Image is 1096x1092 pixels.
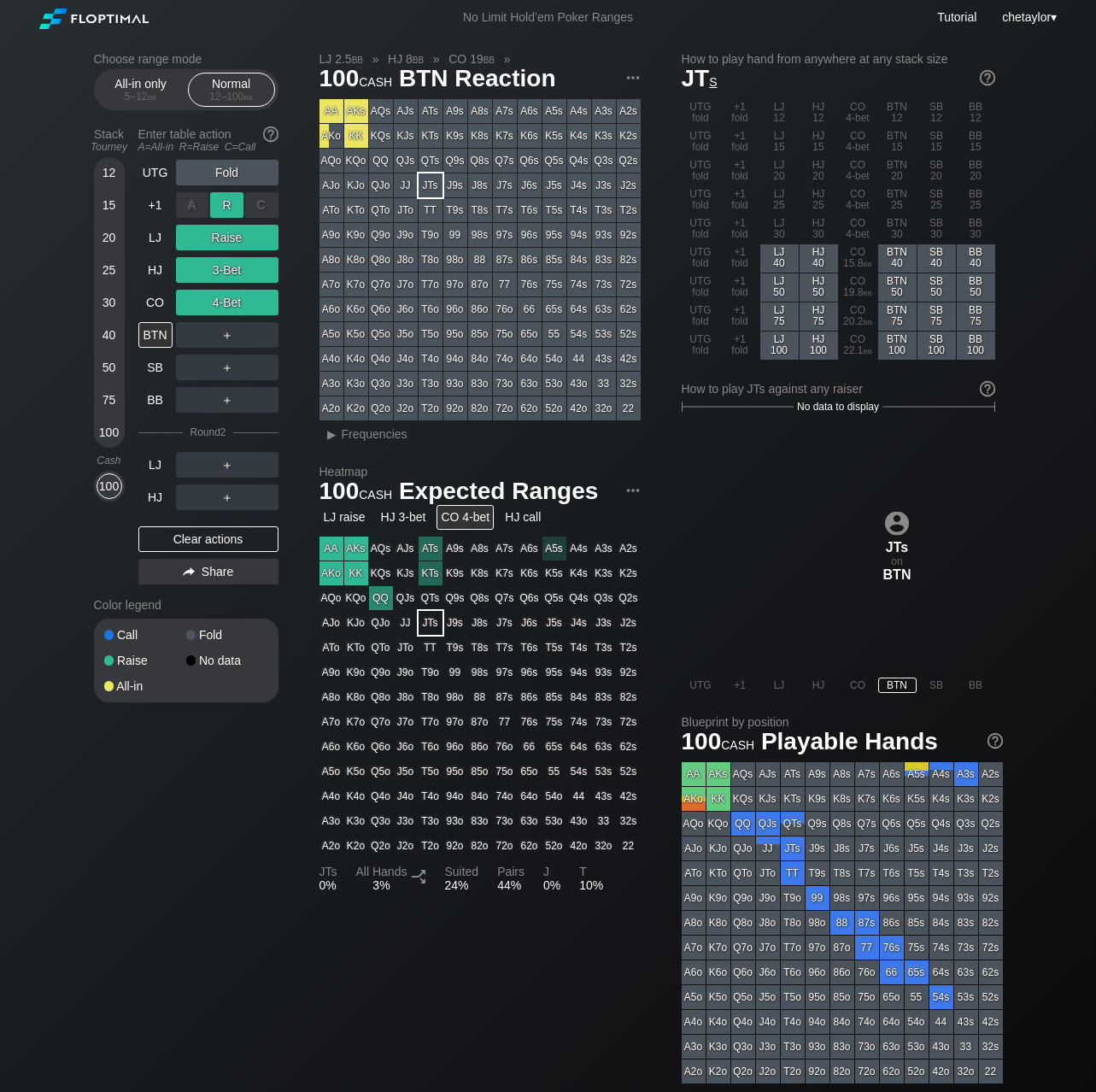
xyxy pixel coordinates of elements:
div: KTs [419,124,443,148]
div: Stack [87,120,132,160]
div: A9o [319,223,343,247]
div: T2s [617,198,641,222]
div: 92s [617,223,641,247]
div: BB 100 [957,332,995,360]
div: QTs [419,149,443,173]
div: LJ 40 [760,244,799,273]
div: J8s [468,173,492,197]
div: 87o [468,273,492,296]
div: 94s [567,223,591,247]
div: HJ 30 [800,215,838,244]
div: 84s [567,248,591,272]
div: Q6o [369,297,393,321]
div: Q4o [369,347,393,371]
div: J4o [394,347,418,371]
span: » [495,52,519,66]
div: J8o [394,248,418,272]
div: J6s [518,173,542,197]
div: Fold [176,192,278,218]
div: ATo [319,198,343,222]
div: 50 [97,355,122,380]
div: JTs [419,173,443,197]
div: 30 [97,290,122,315]
div: Raise [104,655,186,666]
div: 96s [518,223,542,247]
div: QJo [369,173,393,197]
div: JJ [394,173,418,197]
div: 52s [617,322,641,346]
img: help.32db89a4.svg [986,731,1005,750]
div: UTG fold [682,215,720,244]
div: 3-Bet [176,257,278,283]
div: 73o [493,372,517,396]
span: bb [863,344,872,356]
div: QTo [369,198,393,222]
div: HJ 40 [800,244,838,273]
span: bb [148,91,157,103]
div: 66 [518,297,542,321]
div: HJ 12 [800,99,838,127]
div: CO 4-bet [839,157,877,185]
span: bb [243,91,253,103]
div: T7o [419,273,443,296]
div: SB [138,355,173,380]
div: BB 12 [957,99,995,127]
div: CO 4-bet [839,128,877,156]
div: +1 [138,192,173,218]
div: 94o [443,347,467,371]
div: J9s [443,173,467,197]
div: 76s [518,273,542,296]
div: CO 4-bet [839,99,877,127]
span: » [363,52,388,66]
div: Normal [192,73,271,106]
div: ＋ [176,322,278,348]
div: Call [104,629,186,641]
div: BTN 25 [878,186,917,214]
div: LJ 12 [760,99,799,127]
div: KQo [344,149,368,173]
div: AQs [369,99,393,123]
div: 65s [542,297,566,321]
span: cash [359,71,392,90]
div: 97s [493,223,517,247]
div: +1 fold [721,332,759,360]
div: 53s [592,322,616,346]
div: BB 20 [957,157,995,185]
div: CO 19.8 [839,273,877,302]
div: 86s [518,248,542,272]
div: Q4s [567,149,591,173]
div: LJ 50 [760,273,799,302]
div: A2s [617,99,641,123]
div: J7o [394,273,418,296]
span: JT [682,65,718,91]
div: A7s [493,99,517,123]
div: Fold [186,629,268,641]
h2: Choose range mode [94,52,278,66]
div: Q3o [369,372,393,396]
a: Tutorial [937,10,976,24]
div: HJ 75 [800,302,838,331]
div: 5 – 12 [105,91,177,103]
div: 96o [443,297,467,321]
div: BTN 100 [878,332,917,360]
div: BTN 30 [878,215,917,244]
img: help.32db89a4.svg [261,125,280,144]
div: 64s [567,297,591,321]
div: K3s [592,124,616,148]
div: 87s [493,248,517,272]
span: s [709,71,717,90]
div: A=All-in R=Raise C=Call [138,141,278,153]
div: SB 15 [917,128,956,156]
div: 85o [468,322,492,346]
div: 75 [97,387,122,413]
div: LJ 25 [760,186,799,214]
div: 100 [97,420,122,445]
div: 55 [542,322,566,346]
div: BB 25 [957,186,995,214]
div: 76o [493,297,517,321]
div: AA [319,99,343,123]
div: A [176,192,209,218]
div: Fold [176,160,278,185]
div: T9s [443,198,467,222]
div: UTG [138,160,173,185]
